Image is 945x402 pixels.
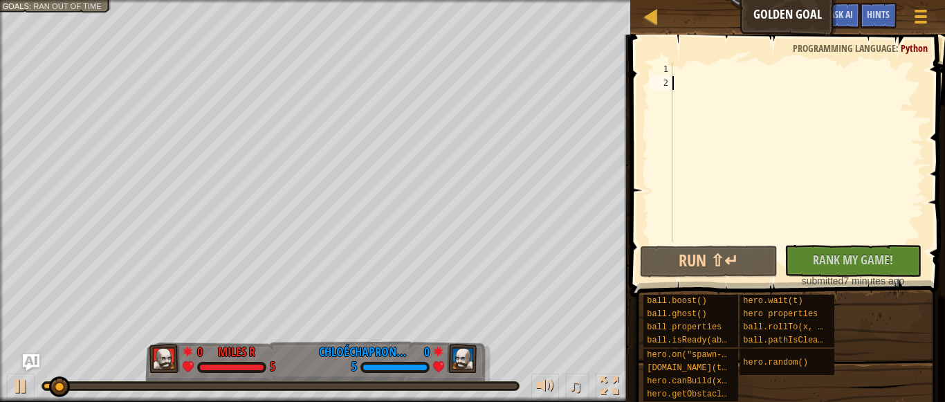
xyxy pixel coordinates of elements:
div: 1 [650,62,672,76]
button: Adjust volume [531,374,559,402]
span: Rank My Game! [813,251,893,268]
span: hero.wait(t) [743,296,802,306]
span: [DOMAIN_NAME](type, x, y) [647,363,771,373]
span: Ask AI [829,8,853,21]
button: Rank My Game! [785,245,922,277]
span: hero.on("spawn-ball", f) [647,350,767,360]
div: 5 [351,361,357,374]
span: ball.boost() [647,296,706,306]
span: : [896,42,901,55]
div: miles r [218,343,255,361]
span: hero.getObstacleAt(x, y) [647,390,767,399]
button: Run ⇧↵ [640,246,778,277]
span: ball.isReady(ability) [647,336,751,345]
span: hero.random() [743,358,808,367]
span: Goals [2,1,29,10]
div: 0 [416,343,430,356]
div: 2 [650,76,672,90]
button: ♫ [566,374,589,402]
span: hero properties [743,309,818,319]
img: thang_avatar_frame.png [149,344,180,373]
button: Toggle fullscreen [596,374,623,402]
div: ChloéChapronCadisF [319,343,409,361]
span: ♫ [569,376,582,396]
span: submitted [802,275,844,286]
span: ball.pathIsClear(x, y) [743,336,852,345]
button: Ask AI [23,354,39,371]
span: ball properties [647,322,722,332]
span: Programming language [793,42,896,55]
span: ball.rollTo(x, y) [743,322,827,332]
span: hero.canBuild(x, y) [647,376,742,386]
button: Ctrl + P: Play [7,374,35,402]
span: Python [901,42,928,55]
span: Hints [867,8,890,21]
div: 7 minutes ago [791,274,915,288]
img: thang_avatar_frame.png [447,344,477,373]
span: ball.ghost() [647,309,706,319]
div: 5 [270,361,275,374]
button: Show game menu [903,3,938,35]
span: : [29,1,33,10]
div: 0 [197,343,211,356]
button: Ask AI [823,3,860,28]
span: Ran out of time [33,1,102,10]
